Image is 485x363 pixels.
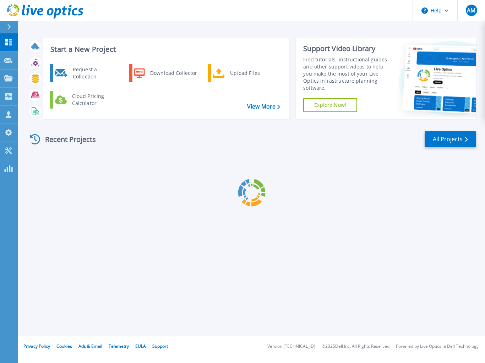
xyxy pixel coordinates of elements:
li: © 2025 Dell Inc. All Rights Reserved [322,344,389,349]
h3: Start a New Project [50,45,280,53]
a: Cookies [56,343,72,349]
div: Upload Files [227,66,279,80]
div: Support Video Library [303,44,393,53]
a: Upload Files [208,64,281,82]
div: Download Collector [147,66,200,80]
a: Ads & Email [78,343,102,349]
a: Download Collector [129,64,202,82]
div: Cloud Pricing Calculator [69,93,121,107]
a: Cloud Pricing Calculator [50,91,123,109]
a: Telemetry [109,343,129,349]
a: Support [152,343,168,349]
a: View More [247,103,280,110]
div: Find tutorials, instructional guides and other support videos to help you make the most of your L... [303,56,393,92]
div: Recent Projects [27,131,105,148]
div: Request a Collection [69,66,121,80]
li: Version: [TECHNICAL_ID] [267,344,315,349]
a: All Projects [425,131,476,147]
a: EULA [135,343,146,349]
span: AM [467,7,475,13]
li: Powered by Live Optics, a Dell Technology [396,344,479,349]
a: Explore Now! [303,98,357,112]
a: Privacy Policy [23,343,50,349]
a: Request a Collection [50,64,123,82]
